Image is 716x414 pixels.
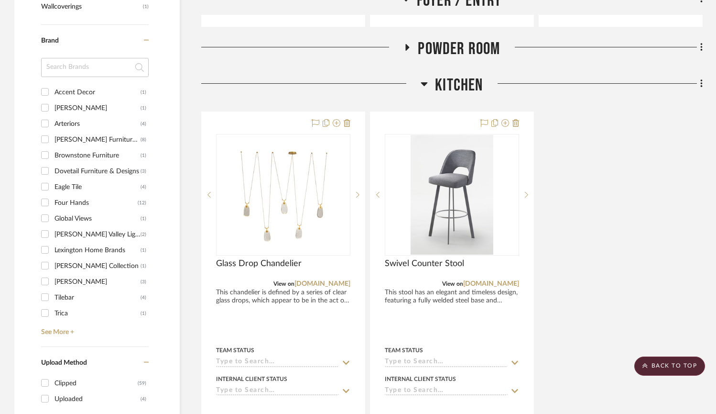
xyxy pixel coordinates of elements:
[54,258,141,274] div: [PERSON_NAME] Collection
[54,85,141,100] div: Accent Decor
[442,281,463,287] span: View on
[141,274,146,290] div: (3)
[216,358,339,367] input: Type to Search…
[385,346,423,355] div: Team Status
[41,37,59,44] span: Brand
[385,258,464,269] span: Swivel Counter Stool
[141,306,146,321] div: (1)
[435,75,483,96] span: Kitchen
[463,280,519,287] a: [DOMAIN_NAME]
[54,101,141,116] div: [PERSON_NAME]
[54,306,141,321] div: Trica
[385,375,456,383] div: Internal Client Status
[54,211,141,226] div: Global Views
[41,359,87,366] span: Upload Method
[39,321,149,336] a: See More +
[54,274,141,290] div: [PERSON_NAME]
[54,148,141,163] div: Brownstone Furniture
[141,211,146,226] div: (1)
[54,116,141,132] div: Arteriors
[54,164,141,179] div: Dovetail Furniture & Designs
[634,357,705,376] scroll-to-top-button: BACK TO TOP
[141,243,146,258] div: (1)
[141,132,146,147] div: (8)
[141,290,146,305] div: (4)
[141,179,146,195] div: (4)
[216,375,287,383] div: Internal Client Status
[54,376,138,391] div: Clipped
[141,148,146,163] div: (1)
[54,179,141,195] div: Eagle Tile
[418,39,500,59] span: Powder Room
[141,116,146,132] div: (4)
[141,164,146,179] div: (3)
[54,290,141,305] div: Tilebar
[141,85,146,100] div: (1)
[141,392,146,407] div: (4)
[385,387,508,396] input: Type to Search…
[411,135,494,255] img: Swivel Counter Stool
[141,258,146,274] div: (1)
[294,280,350,287] a: [DOMAIN_NAME]
[54,243,141,258] div: Lexington Home Brands
[216,387,339,396] input: Type to Search…
[273,281,294,287] span: View on
[41,58,149,77] input: Search Brands
[141,101,146,116] div: (1)
[54,195,138,211] div: Four Hands
[54,227,141,242] div: [PERSON_NAME] Valley Lighting
[54,392,141,407] div: Uploaded
[224,135,343,255] img: Glass Drop Chandelier
[54,132,141,147] div: [PERSON_NAME] Furniture Company
[216,346,254,355] div: Team Status
[138,195,146,211] div: (12)
[216,258,302,269] span: Glass Drop Chandelier
[138,376,146,391] div: (59)
[385,358,508,367] input: Type to Search…
[141,227,146,242] div: (2)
